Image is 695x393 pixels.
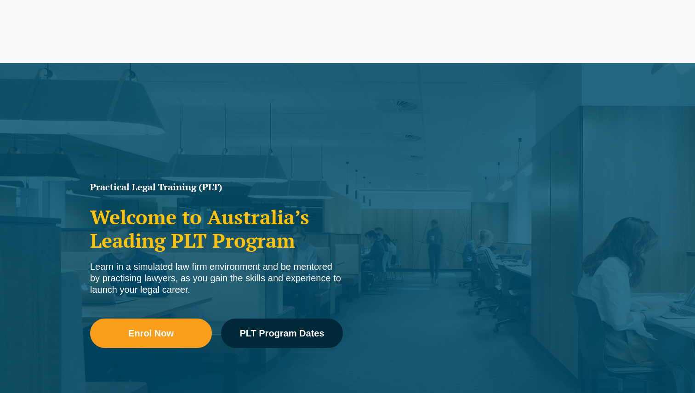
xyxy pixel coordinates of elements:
span: PLT Program Dates [239,329,324,338]
a: PLT Program Dates [221,319,343,348]
h1: Practical Legal Training (PLT) [90,182,343,192]
a: Enrol Now [90,319,212,348]
h2: Welcome to Australia’s Leading PLT Program [90,205,343,252]
span: Enrol Now [128,329,174,338]
div: Learn in a simulated law firm environment and be mentored by practising lawyers, as you gain the ... [90,261,343,296]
